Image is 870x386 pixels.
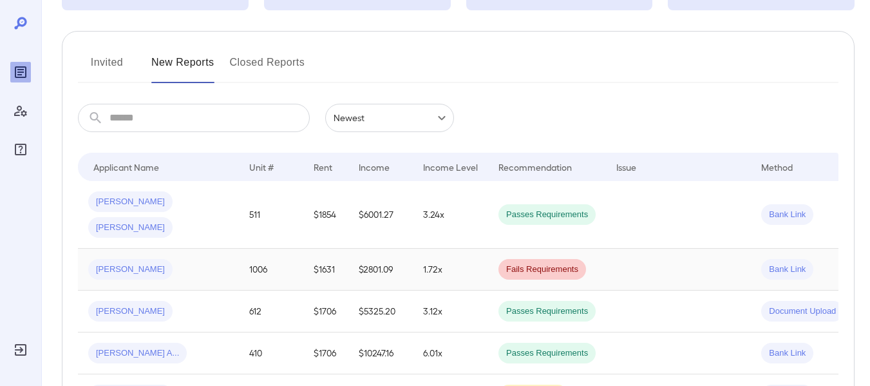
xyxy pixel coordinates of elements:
div: Rent [314,159,334,175]
td: 3.24x [413,181,488,249]
span: Document Upload [761,305,844,318]
span: Passes Requirements [498,347,596,360]
button: Closed Reports [230,52,305,83]
span: [PERSON_NAME] [88,196,173,208]
span: Passes Requirements [498,209,596,221]
span: Fails Requirements [498,264,586,276]
td: $1706 [303,291,348,333]
td: 3.12x [413,291,488,333]
div: Newest [325,104,454,132]
td: $2801.09 [348,249,413,291]
td: 1.72x [413,249,488,291]
span: Bank Link [761,209,813,221]
div: Income Level [423,159,478,175]
span: Bank Link [761,347,813,360]
td: 1006 [239,249,303,291]
button: New Reports [151,52,214,83]
td: $1854 [303,181,348,249]
span: [PERSON_NAME] [88,222,173,234]
div: Unit # [249,159,274,175]
div: FAQ [10,139,31,160]
span: Bank Link [761,264,813,276]
div: Recommendation [498,159,572,175]
td: $10247.16 [348,333,413,374]
span: [PERSON_NAME] [88,305,173,318]
div: Reports [10,62,31,82]
div: Method [761,159,793,175]
td: 410 [239,333,303,374]
td: 511 [239,181,303,249]
td: $1706 [303,333,348,374]
span: [PERSON_NAME] [88,264,173,276]
div: Applicant Name [93,159,159,175]
td: 612 [239,291,303,333]
td: $1631 [303,249,348,291]
button: Invited [78,52,136,83]
td: $6001.27 [348,181,413,249]
div: Log Out [10,340,31,360]
div: Income [359,159,390,175]
span: [PERSON_NAME] A... [88,347,187,360]
div: Manage Users [10,101,31,121]
td: $5325.20 [348,291,413,333]
td: 6.01x [413,333,488,374]
div: Issue [616,159,637,175]
span: Passes Requirements [498,305,596,318]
